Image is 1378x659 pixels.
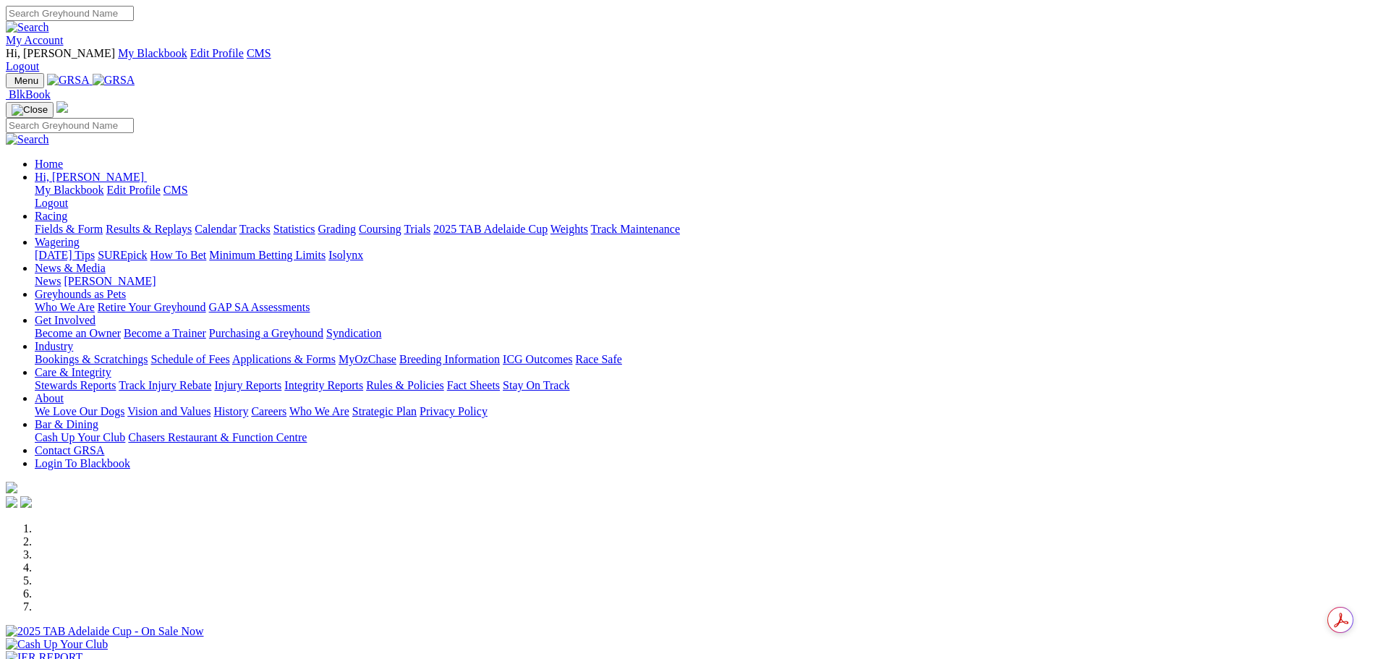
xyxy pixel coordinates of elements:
[6,482,17,493] img: logo-grsa-white.png
[35,405,124,417] a: We Love Our Dogs
[209,249,326,261] a: Minimum Betting Limits
[366,379,444,391] a: Rules & Policies
[35,236,80,248] a: Wagering
[35,184,1372,210] div: Hi, [PERSON_NAME]
[6,118,134,133] input: Search
[35,379,116,391] a: Stewards Reports
[447,379,500,391] a: Fact Sheets
[6,625,204,638] img: 2025 TAB Adelaide Cup - On Sale Now
[550,223,588,235] a: Weights
[359,223,401,235] a: Coursing
[35,158,63,170] a: Home
[6,102,54,118] button: Toggle navigation
[420,405,488,417] a: Privacy Policy
[35,353,1372,366] div: Industry
[6,496,17,508] img: facebook.svg
[35,366,111,378] a: Care & Integrity
[119,379,211,391] a: Track Injury Rebate
[14,75,38,86] span: Menu
[64,275,156,287] a: [PERSON_NAME]
[352,405,417,417] a: Strategic Plan
[339,353,396,365] a: MyOzChase
[251,405,286,417] a: Careers
[35,249,95,261] a: [DATE] Tips
[318,223,356,235] a: Grading
[6,34,64,46] a: My Account
[35,431,125,443] a: Cash Up Your Club
[6,60,39,72] a: Logout
[328,249,363,261] a: Isolynx
[35,301,1372,314] div: Greyhounds as Pets
[6,638,108,651] img: Cash Up Your Club
[326,327,381,339] a: Syndication
[35,275,61,287] a: News
[6,6,134,21] input: Search
[35,353,148,365] a: Bookings & Scratchings
[503,353,572,365] a: ICG Outcomes
[232,353,336,365] a: Applications & Forms
[35,197,68,209] a: Logout
[209,301,310,313] a: GAP SA Assessments
[35,171,144,183] span: Hi, [PERSON_NAME]
[6,21,49,34] img: Search
[35,223,103,235] a: Fields & Form
[35,288,126,300] a: Greyhounds as Pets
[35,327,1372,340] div: Get Involved
[209,327,323,339] a: Purchasing a Greyhound
[214,379,281,391] a: Injury Reports
[195,223,237,235] a: Calendar
[106,223,192,235] a: Results & Replays
[47,74,90,87] img: GRSA
[35,249,1372,262] div: Wagering
[591,223,680,235] a: Track Maintenance
[6,133,49,146] img: Search
[35,262,106,274] a: News & Media
[35,444,104,456] a: Contact GRSA
[35,340,73,352] a: Industry
[35,275,1372,288] div: News & Media
[404,223,430,235] a: Trials
[273,223,315,235] a: Statistics
[150,353,229,365] a: Schedule of Fees
[213,405,248,417] a: History
[6,73,44,88] button: Toggle navigation
[575,353,621,365] a: Race Safe
[35,184,104,196] a: My Blackbook
[289,405,349,417] a: Who We Are
[35,405,1372,418] div: About
[128,431,307,443] a: Chasers Restaurant & Function Centre
[6,88,51,101] a: BlkBook
[35,301,95,313] a: Who We Are
[124,327,206,339] a: Become a Trainer
[150,249,207,261] a: How To Bet
[20,496,32,508] img: twitter.svg
[239,223,271,235] a: Tracks
[6,47,1372,73] div: My Account
[35,457,130,469] a: Login To Blackbook
[35,171,147,183] a: Hi, [PERSON_NAME]
[35,223,1372,236] div: Racing
[12,104,48,116] img: Close
[35,327,121,339] a: Become an Owner
[503,379,569,391] a: Stay On Track
[433,223,548,235] a: 2025 TAB Adelaide Cup
[35,392,64,404] a: About
[190,47,244,59] a: Edit Profile
[6,47,115,59] span: Hi, [PERSON_NAME]
[35,314,95,326] a: Get Involved
[93,74,135,87] img: GRSA
[35,418,98,430] a: Bar & Dining
[35,379,1372,392] div: Care & Integrity
[35,431,1372,444] div: Bar & Dining
[284,379,363,391] a: Integrity Reports
[56,101,68,113] img: logo-grsa-white.png
[9,88,51,101] span: BlkBook
[98,301,206,313] a: Retire Your Greyhound
[127,405,210,417] a: Vision and Values
[118,47,187,59] a: My Blackbook
[107,184,161,196] a: Edit Profile
[163,184,188,196] a: CMS
[399,353,500,365] a: Breeding Information
[98,249,147,261] a: SUREpick
[35,210,67,222] a: Racing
